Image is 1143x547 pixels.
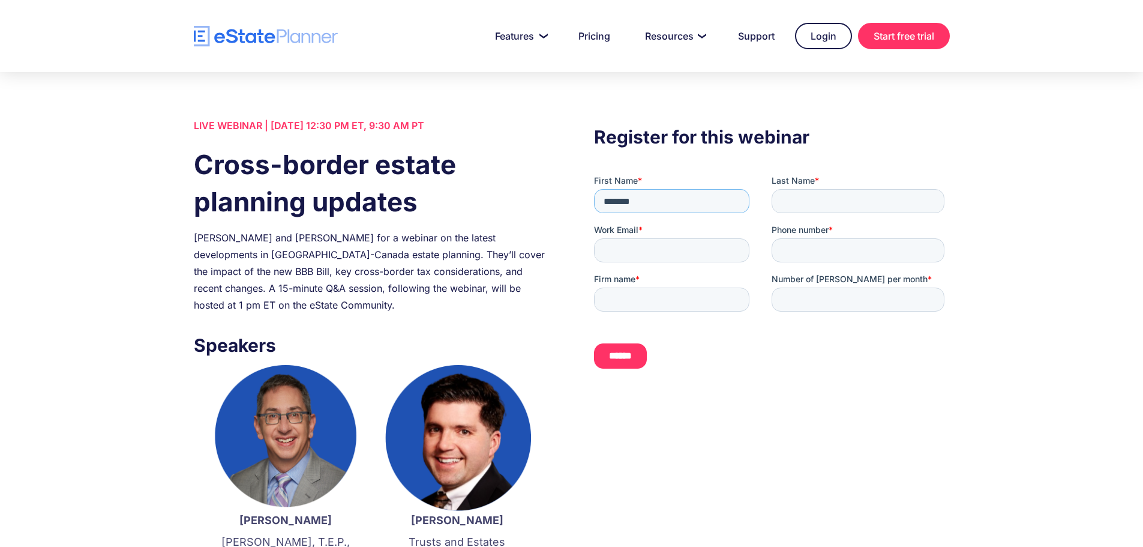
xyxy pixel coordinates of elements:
[194,331,549,359] h3: Speakers
[564,24,625,48] a: Pricing
[631,24,718,48] a: Resources
[594,123,949,151] h3: Register for this webinar
[194,117,549,134] div: LIVE WEBINAR | [DATE] 12:30 PM ET, 9:30 AM PT
[194,229,549,313] div: [PERSON_NAME] and [PERSON_NAME] for a webinar on the latest developments in [GEOGRAPHIC_DATA]-Can...
[594,175,949,379] iframe: Form 0
[194,26,338,47] a: home
[795,23,852,49] a: Login
[411,514,503,527] strong: [PERSON_NAME]
[239,514,332,527] strong: [PERSON_NAME]
[724,24,789,48] a: Support
[481,24,558,48] a: Features
[194,146,549,220] h1: Cross-border estate planning updates
[858,23,950,49] a: Start free trial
